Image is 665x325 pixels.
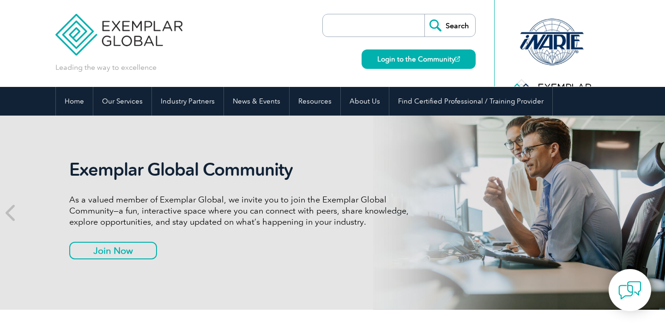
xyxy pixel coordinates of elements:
a: Find Certified Professional / Training Provider [389,87,552,116]
img: contact-chat.png [618,279,641,302]
p: As a valued member of Exemplar Global, we invite you to join the Exemplar Global Community—a fun,... [69,194,416,227]
img: open_square.png [455,56,460,61]
a: Industry Partners [152,87,224,116]
h2: Exemplar Global Community [69,159,416,180]
a: Home [56,87,93,116]
a: About Us [341,87,389,116]
p: Leading the way to excellence [55,62,157,73]
a: Our Services [93,87,151,116]
a: News & Events [224,87,289,116]
input: Search [424,14,475,37]
a: Login to the Community [362,49,476,69]
a: Resources [290,87,340,116]
a: Join Now [69,242,157,259]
